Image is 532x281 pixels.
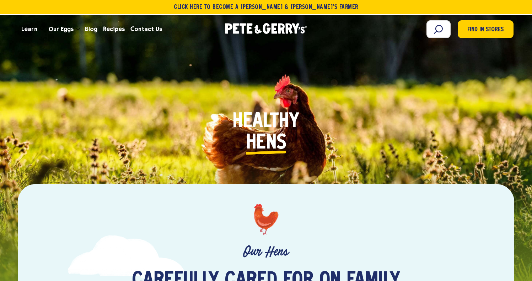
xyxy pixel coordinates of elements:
[76,28,80,31] button: Open the dropdown menu for Our Eggs
[426,20,451,38] input: Search
[276,132,286,154] i: s
[21,25,37,33] span: Learn
[130,25,162,33] span: Contact Us
[40,28,44,31] button: Open the dropdown menu for Learn
[49,25,74,33] span: Our Eggs
[458,20,514,38] a: Find in Stores
[103,25,125,33] span: Recipes
[467,25,504,35] span: Find in Stores
[82,20,100,39] a: Blog
[18,20,40,39] a: Learn
[85,25,97,33] span: Blog
[46,20,76,39] a: Our Eggs
[128,20,165,39] a: Contact Us
[232,111,299,132] span: Healthy
[100,20,128,39] a: Recipes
